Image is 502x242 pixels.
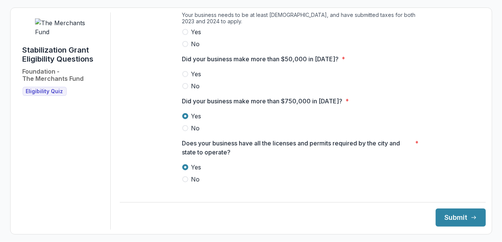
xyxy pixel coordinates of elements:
[182,139,412,157] p: Does your business have all the licenses and permits required by the city and state to operate?
[191,27,201,36] span: Yes
[182,97,343,106] p: Did your business make more than $750,000 in [DATE]?
[191,82,200,91] span: No
[182,12,423,27] div: Your business needs to be at least [DEMOGRAPHIC_DATA], and have submitted taxes for both 2023 and...
[191,112,201,121] span: Yes
[191,163,201,172] span: Yes
[191,175,200,184] span: No
[23,68,84,82] h2: Foundation - The Merchants Fund
[191,39,200,48] span: No
[35,18,92,36] img: The Merchants Fund
[191,124,200,133] span: No
[26,88,63,95] span: Eligibility Quiz
[436,209,486,227] button: Submit
[182,54,339,64] p: Did your business make more than $50,000 in [DATE]?
[191,70,201,79] span: Yes
[23,45,104,64] h1: Stabilization Grant Eligibility Questions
